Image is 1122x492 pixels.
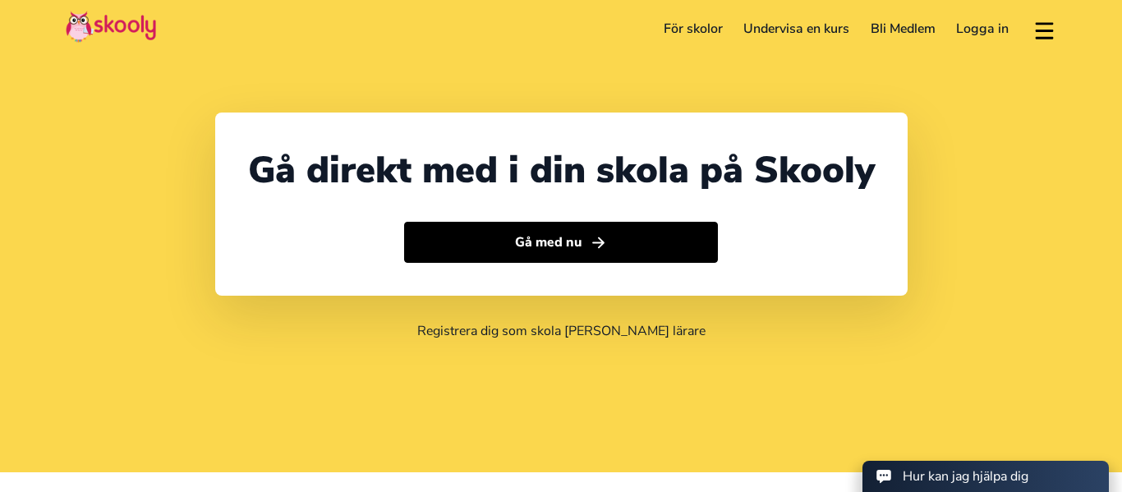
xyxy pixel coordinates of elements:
a: Bli Medlem [860,16,946,42]
a: Registrera dig som skola [PERSON_NAME] lärare [417,322,706,340]
a: Logga in [946,16,1020,42]
img: Skooly [66,11,156,43]
ion-icon: arrow forward outline [590,234,607,251]
a: Undervisa en kurs [733,16,860,42]
div: Gå direkt med i din skola på Skooly [248,145,875,195]
button: menu outline [1032,16,1056,43]
button: Gå med nuarrow forward outline [404,222,718,263]
a: För skolor [653,16,733,42]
